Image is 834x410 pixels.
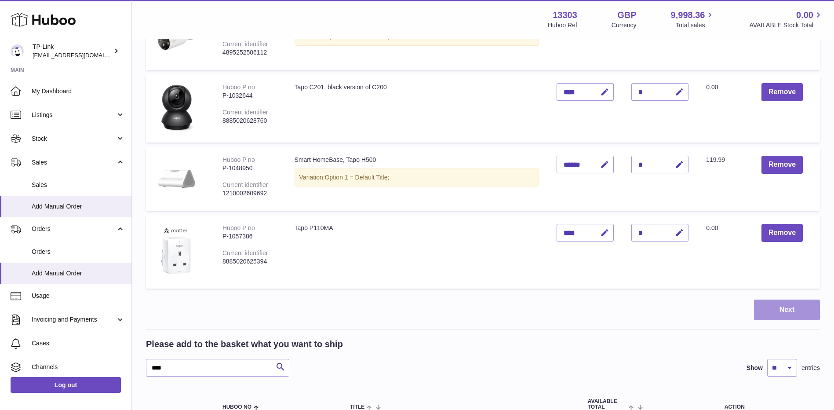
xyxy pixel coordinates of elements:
td: Smart HomeBase, Tapo H500 [286,147,548,211]
div: 1210002609692 [222,189,277,198]
span: AVAILABLE Stock Total [749,21,823,29]
button: Next [754,300,820,320]
span: 0.00 [796,9,813,21]
td: Tapo P110MA [286,215,548,289]
span: Title [350,404,364,410]
span: Stock [32,135,116,143]
h2: Please add to the basket what you want to ship [146,338,343,350]
span: Huboo no [222,404,251,410]
div: 8885020628760 [222,117,277,125]
span: Usage [32,292,125,300]
strong: 13303 [553,9,577,21]
img: Tapo C201, black version of C200 [155,83,199,132]
span: Cases [32,339,125,348]
div: Current identifier [222,109,268,116]
span: Orders [32,225,116,233]
div: Current identifier [222,181,268,188]
div: Huboo P no [222,156,255,163]
span: [EMAIL_ADDRESS][DOMAIN_NAME] [33,51,129,59]
span: Option 1 = Default Title; [325,174,390,181]
img: Smart HomeBase, Tapo H500 [155,156,199,200]
div: Huboo P no [222,224,255,231]
td: Tapo C201, black version of C200 [286,74,548,143]
div: Current identifier [222,40,268,48]
img: gaby.chen@tp-link.com [11,44,24,58]
span: Invoicing and Payments [32,315,116,324]
span: 119.99 [706,156,725,163]
div: 8885020625394 [222,257,277,266]
a: 9,998.36 Total sales [671,9,715,29]
div: Currency [612,21,637,29]
div: 4895252506112 [222,48,277,57]
div: P-1057386 [222,232,277,241]
span: entries [801,364,820,372]
span: Total sales [676,21,715,29]
span: 0.00 [706,224,718,231]
div: P-1048950 [222,164,277,172]
span: Add Manual Order [32,269,125,278]
button: Remove [761,156,803,174]
span: Listings [32,111,116,119]
span: Channels [32,363,125,371]
span: 9,998.36 [671,9,705,21]
img: Tapo P110MA [155,224,199,278]
span: Orders [32,248,125,256]
button: Remove [761,224,803,242]
button: Remove [761,83,803,101]
span: Add Manual Order [32,202,125,211]
a: 0.00 AVAILABLE Stock Total [749,9,823,29]
div: TP-Link [33,43,112,59]
label: Show [747,364,763,372]
div: P-1032644 [222,92,277,100]
span: AVAILABLE Total [588,399,627,410]
span: My Dashboard [32,87,125,95]
div: Huboo P no [222,84,255,91]
strong: GBP [617,9,636,21]
span: 0.00 [706,84,718,91]
span: Sales [32,181,125,189]
div: Huboo Ref [548,21,577,29]
a: Log out [11,377,121,393]
div: Current identifier [222,249,268,256]
span: Sales [32,158,116,167]
div: Variation: [295,168,539,187]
